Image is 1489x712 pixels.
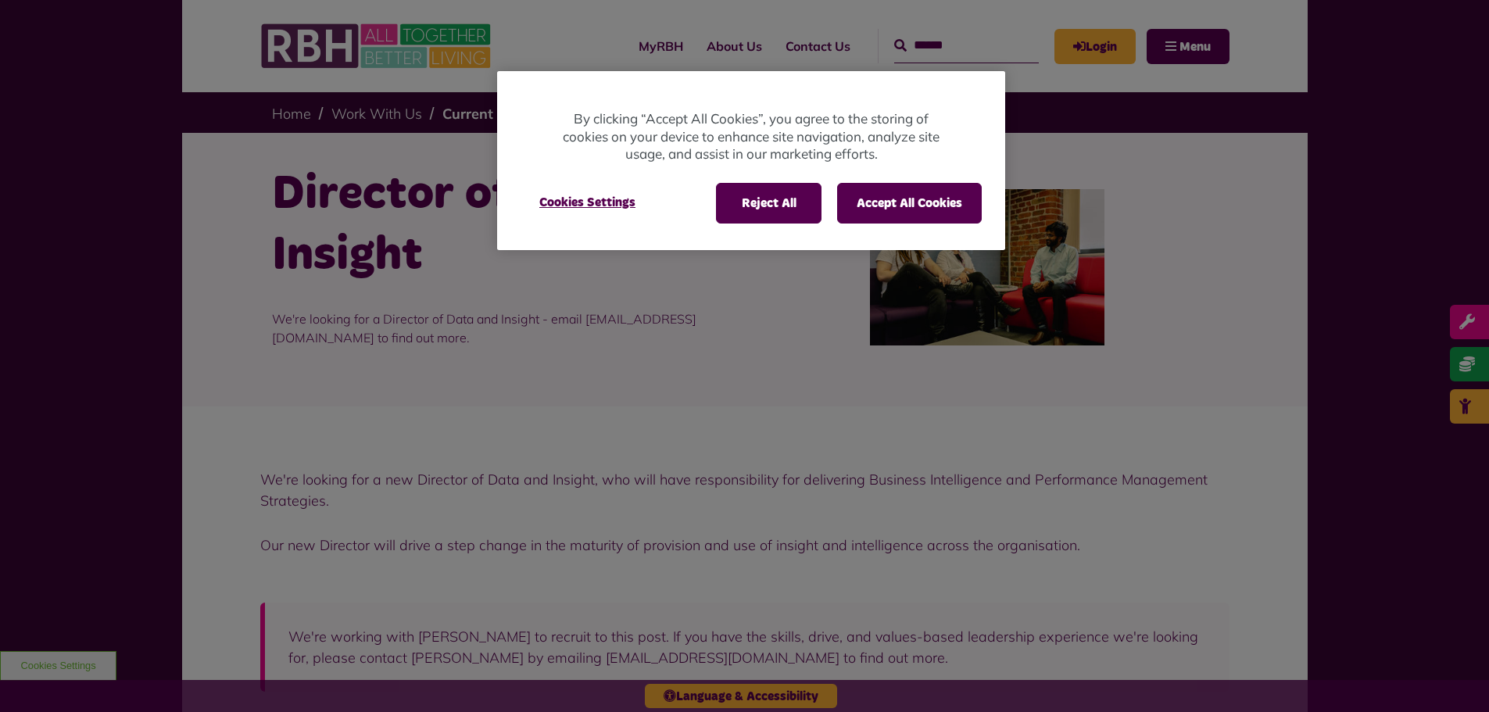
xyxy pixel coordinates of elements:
div: Privacy [497,71,1005,250]
div: Cookie banner [497,71,1005,250]
button: Cookies Settings [521,183,654,222]
p: By clicking “Accept All Cookies”, you agree to the storing of cookies on your device to enhance s... [560,110,943,163]
button: Reject All [716,183,821,224]
button: Accept All Cookies [837,183,982,224]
